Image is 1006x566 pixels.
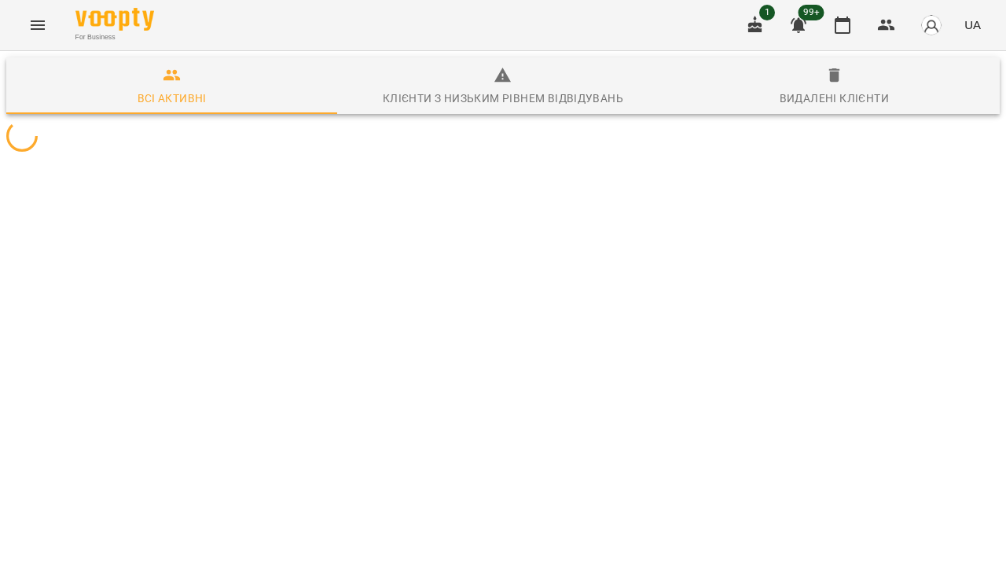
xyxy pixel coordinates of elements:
[759,5,775,20] span: 1
[19,6,57,44] button: Menu
[958,10,987,39] button: UA
[920,14,942,36] img: avatar_s.png
[780,89,889,108] div: Видалені клієнти
[383,89,623,108] div: Клієнти з низьким рівнем відвідувань
[799,5,824,20] span: 99+
[964,17,981,33] span: UA
[75,8,154,31] img: Voopty Logo
[75,32,154,42] span: For Business
[138,89,207,108] div: Всі активні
